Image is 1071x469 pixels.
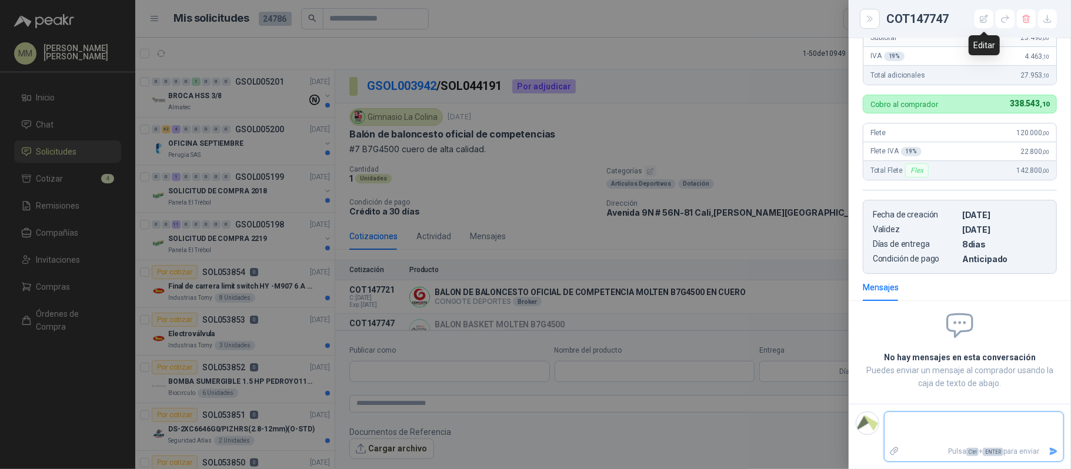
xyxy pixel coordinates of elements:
p: Pulsa + para enviar [905,441,1045,462]
p: Días de entrega [873,239,957,249]
p: Condición de pago [873,254,957,264]
button: Enviar [1044,441,1063,462]
span: Flete IVA [870,147,922,156]
p: Validez [873,225,957,235]
span: Flete [870,129,886,137]
span: ,00 [1042,130,1049,136]
p: Cobro al comprador [870,101,938,108]
p: 8 dias [962,239,1047,249]
span: Total Flete [870,163,931,177]
p: Fecha de creación [873,210,957,220]
div: Editar [969,35,1000,55]
button: Close [863,12,877,26]
p: Anticipado [962,254,1047,264]
img: Company Logo [856,412,879,434]
span: 142.800 [1016,166,1049,175]
p: [DATE] [962,210,1047,220]
span: ENTER [983,448,1003,456]
span: Ctrl [966,448,979,456]
div: 19 % [884,52,905,61]
span: 27.953 [1020,71,1049,79]
span: ,10 [1042,53,1049,60]
label: Adjuntar archivos [885,441,905,462]
div: Flex [905,163,928,177]
span: IVA [870,52,905,61]
span: ,00 [1042,35,1049,41]
div: Mensajes [863,281,899,294]
p: Puedes enviar un mensaje al comprador usando la caja de texto de abajo. [863,364,1057,390]
span: 120.000 [1016,129,1049,137]
span: 4.463 [1025,52,1049,61]
h2: No hay mensajes en esta conversación [863,351,1057,364]
p: [DATE] [962,225,1047,235]
span: 338.543 [1010,99,1049,108]
span: ,00 [1042,168,1049,174]
span: ,10 [1042,72,1049,79]
div: COT147747 [886,9,1057,28]
span: ,00 [1042,149,1049,155]
span: ,10 [1040,101,1049,108]
div: Total adicionales [863,66,1056,85]
span: 22.800 [1020,148,1049,156]
div: 19 % [901,147,922,156]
